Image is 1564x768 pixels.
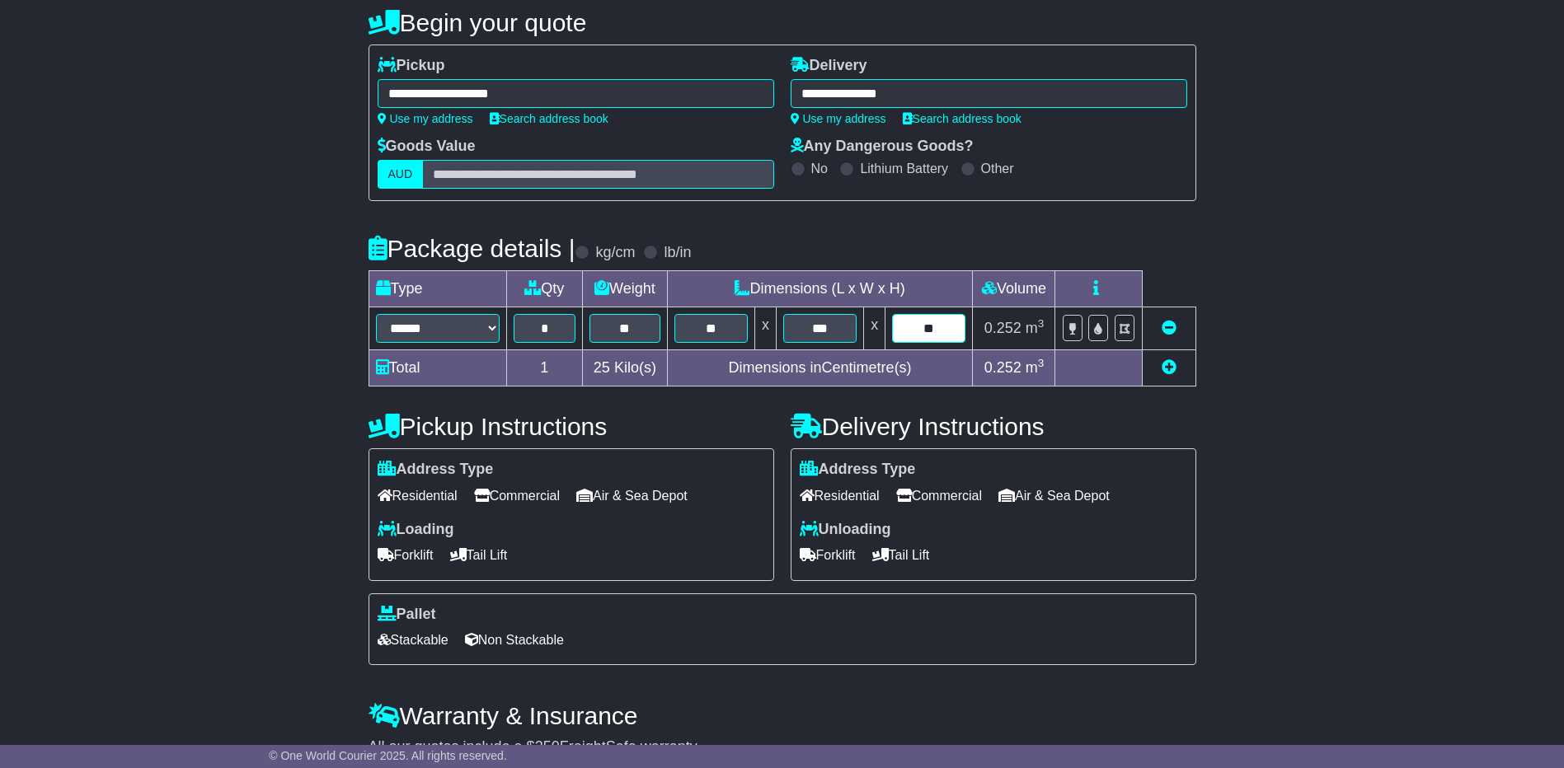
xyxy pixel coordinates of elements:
td: Kilo(s) [583,350,668,386]
span: 0.252 [984,359,1022,376]
td: x [864,307,885,350]
a: Search address book [903,112,1022,125]
td: Volume [973,271,1055,307]
span: Air & Sea Depot [998,483,1110,508]
td: Dimensions (L x W x H) [667,271,973,307]
h4: Begin your quote [369,9,1196,36]
h4: Warranty & Insurance [369,702,1196,729]
td: Qty [506,271,583,307]
span: 250 [535,738,560,755]
label: lb/in [664,244,691,262]
span: Non Stackable [465,627,564,653]
span: Air & Sea Depot [576,483,688,508]
td: Total [369,350,506,386]
span: Tail Lift [872,542,930,568]
label: Unloading [800,521,891,539]
span: 25 [594,359,610,376]
a: Use my address [791,112,886,125]
h4: Package details | [369,235,575,262]
span: Stackable [378,627,449,653]
span: 0.252 [984,320,1022,336]
label: Other [981,161,1014,176]
span: Residential [800,483,880,508]
label: AUD [378,160,424,189]
span: m [1026,320,1045,336]
a: Search address book [490,112,608,125]
span: Commercial [474,483,560,508]
span: Forklift [800,542,856,568]
td: Dimensions in Centimetre(s) [667,350,973,386]
label: Pickup [378,57,445,75]
a: Remove this item [1162,320,1177,336]
a: Add new item [1162,359,1177,376]
h4: Delivery Instructions [791,413,1196,440]
label: Delivery [791,57,867,75]
td: Type [369,271,506,307]
label: Address Type [800,461,916,479]
a: Use my address [378,112,473,125]
label: Loading [378,521,454,539]
label: Pallet [378,606,436,624]
h4: Pickup Instructions [369,413,774,440]
span: Residential [378,483,458,508]
span: Forklift [378,542,434,568]
span: Commercial [896,483,982,508]
label: Any Dangerous Goods? [791,138,974,156]
td: Weight [583,271,668,307]
sup: 3 [1038,357,1045,369]
label: No [811,161,828,176]
label: Address Type [378,461,494,479]
span: Tail Lift [450,542,508,568]
span: © One World Courier 2025. All rights reserved. [269,749,507,762]
td: x [754,307,776,350]
td: 1 [506,350,583,386]
sup: 3 [1038,317,1045,330]
span: m [1026,359,1045,376]
label: Goods Value [378,138,476,156]
div: All our quotes include a $ FreightSafe warranty. [369,738,1196,756]
label: kg/cm [595,244,635,262]
label: Lithium Battery [860,161,948,176]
